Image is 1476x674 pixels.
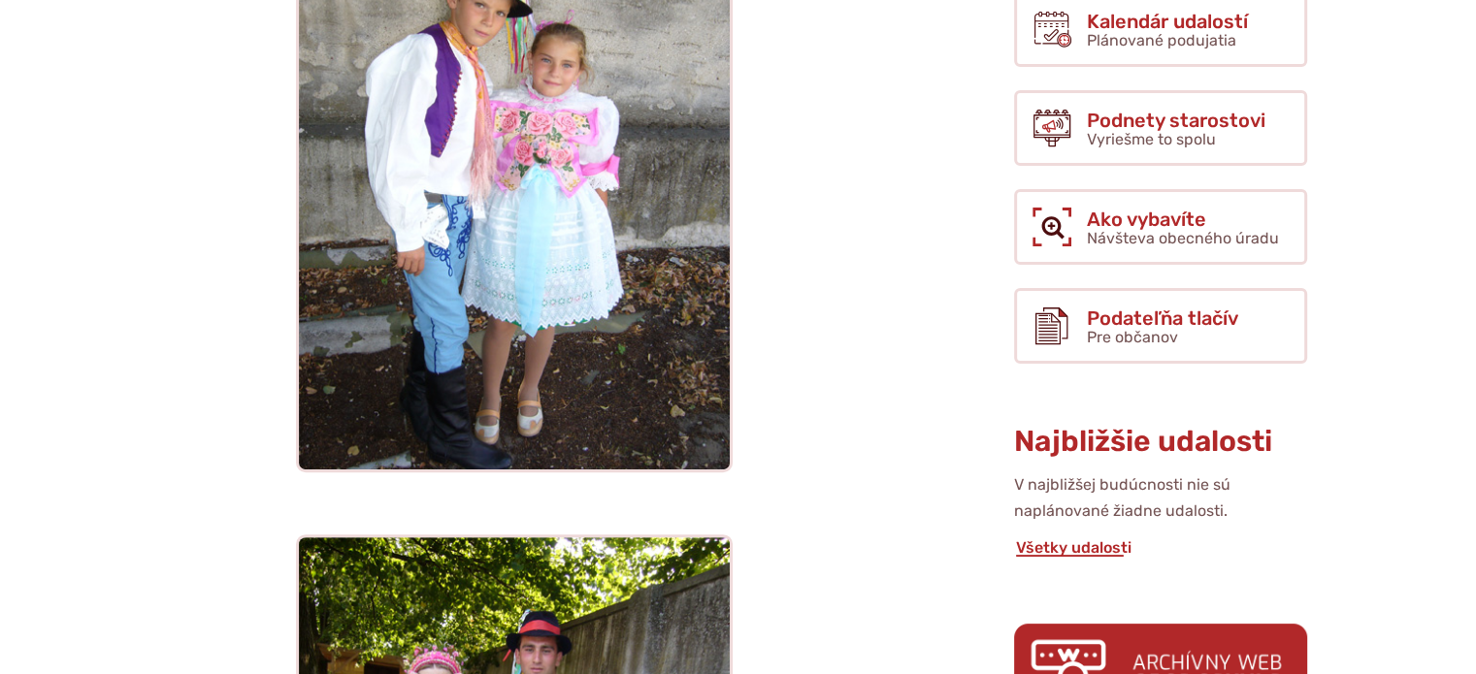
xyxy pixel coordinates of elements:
span: Plánované podujatia [1087,31,1236,49]
a: Ako vybavíte Návšteva obecného úradu [1014,189,1307,265]
a: Podnety starostovi Vyriešme to spolu [1014,90,1307,166]
span: Podateľňa tlačív [1087,307,1238,329]
p: V najbližšej budúcnosti nie sú naplánované žiadne udalosti. [1014,472,1307,524]
span: Vyriešme to spolu [1087,130,1216,148]
span: Návšteva obecného úradu [1087,229,1279,247]
a: Podateľňa tlačív Pre občanov [1014,288,1307,364]
span: Ako vybavíte [1087,209,1279,230]
h3: Najbližšie udalosti [1014,426,1307,458]
span: Kalendár udalostí [1087,11,1248,32]
span: Podnety starostovi [1087,110,1265,131]
span: Pre občanov [1087,328,1178,346]
a: Všetky udalosti [1014,538,1133,557]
